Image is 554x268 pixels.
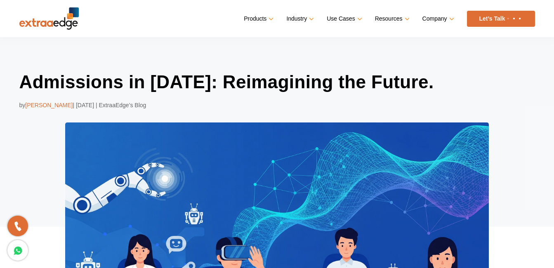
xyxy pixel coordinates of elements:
[244,13,272,25] a: Products
[375,13,408,25] a: Resources
[467,11,535,27] a: Let’s Talk
[19,100,535,110] div: by | [DATE] | ExtraaEdge’s Blog
[25,102,73,108] span: [PERSON_NAME]
[286,13,312,25] a: Industry
[327,13,360,25] a: Use Cases
[19,70,535,94] h1: Admissions in [DATE]: Reimagining the Future.
[422,13,453,25] a: Company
